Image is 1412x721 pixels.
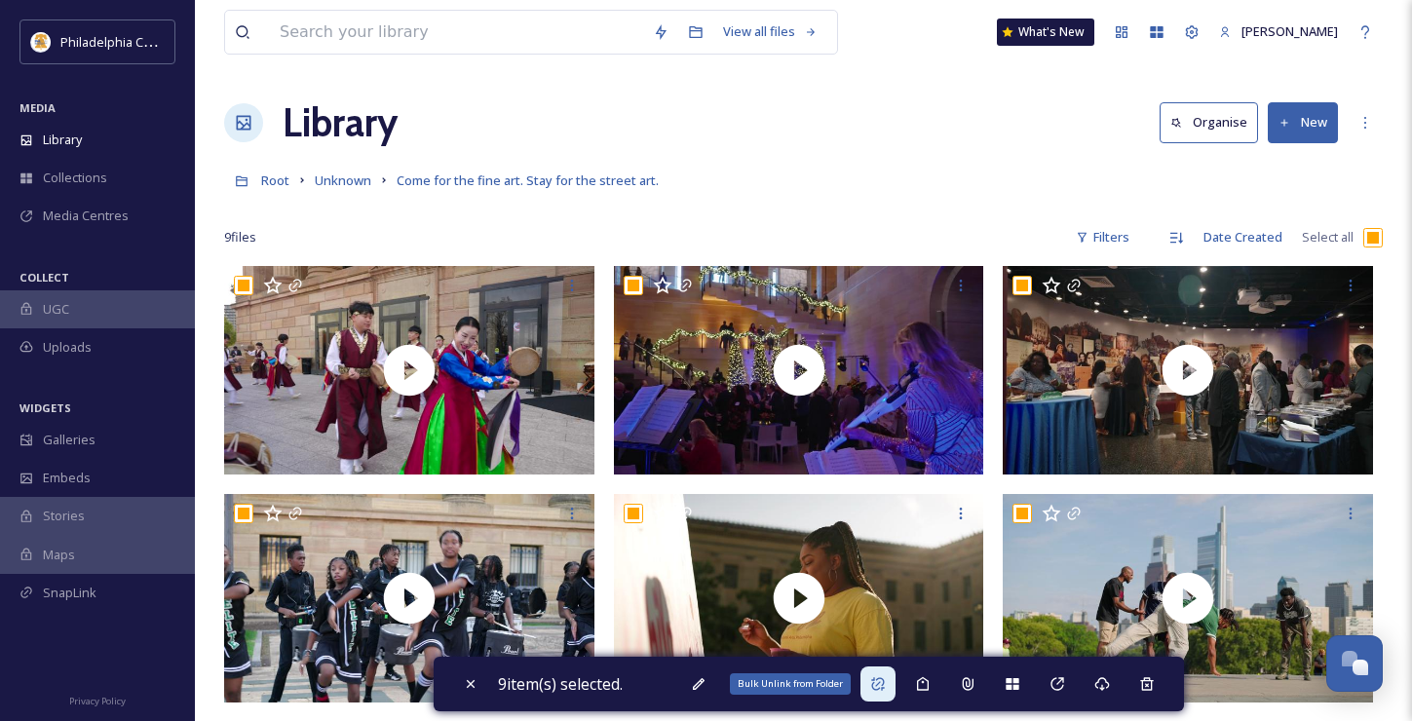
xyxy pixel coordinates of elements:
span: Library [43,131,82,149]
button: New [1268,102,1338,142]
span: SnapLink [43,584,96,602]
span: WIDGETS [19,400,71,415]
span: Root [261,171,289,189]
img: thumbnail [224,494,594,702]
span: Select all [1302,228,1354,247]
img: thumbnail [614,494,984,702]
a: Unknown [315,169,371,192]
a: Library [283,94,398,152]
span: Galleries [43,431,95,449]
img: thumbnail [224,266,594,474]
span: UGC [43,300,69,319]
div: Bulk Unlink from Folder [730,673,851,695]
input: Search your library [270,11,643,54]
span: Media Centres [43,207,129,225]
span: Embeds [43,469,91,487]
div: Date Created [1194,218,1292,256]
span: COLLECT [19,270,69,285]
img: thumbnail [1003,494,1373,702]
span: 9 file s [224,228,256,247]
span: [PERSON_NAME] [1241,22,1338,40]
a: View all files [713,13,827,51]
span: 9 item(s) selected. [498,673,623,695]
button: Open Chat [1326,635,1383,692]
a: Root [261,169,289,192]
a: What's New [997,19,1094,46]
span: Maps [43,546,75,564]
img: thumbnail [1003,266,1373,474]
div: Filters [1066,218,1139,256]
span: Philadelphia Convention & Visitors Bureau [60,32,307,51]
span: Uploads [43,338,92,357]
span: Unknown [315,171,371,189]
a: Privacy Policy [69,688,126,711]
span: Privacy Policy [69,695,126,707]
img: download.jpeg [31,32,51,52]
span: Collections [43,169,107,187]
span: MEDIA [19,100,56,115]
img: thumbnail [614,266,984,474]
button: Organise [1160,102,1258,142]
a: [PERSON_NAME] [1209,13,1348,51]
span: Stories [43,507,85,525]
span: Come for the fine art. Stay for the street art. [397,171,659,189]
a: Come for the fine art. Stay for the street art. [397,169,659,192]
